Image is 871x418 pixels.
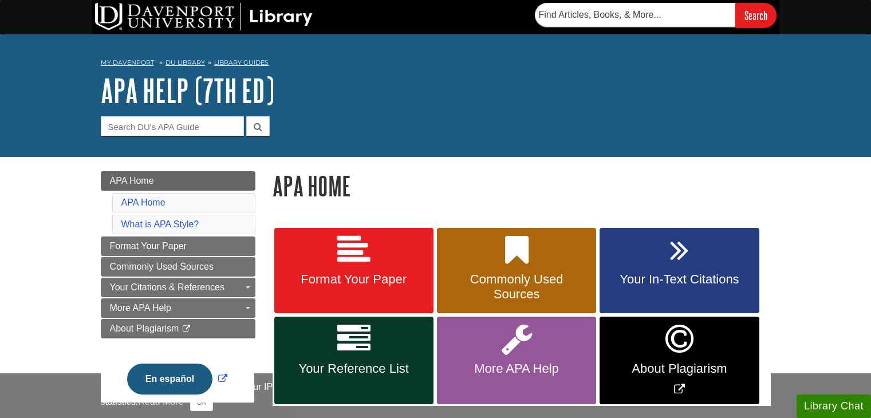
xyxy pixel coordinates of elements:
a: Commonly Used Sources [437,228,596,314]
span: Commonly Used Sources [446,272,588,302]
span: Format Your Paper [110,241,187,251]
form: Searches DU Library's articles, books, and more [535,3,777,27]
span: Your In-Text Citations [608,272,750,287]
a: APA Home [121,198,165,207]
a: APA Home [101,171,255,191]
input: Search [735,3,777,27]
h1: APA Home [273,171,771,200]
span: Format Your Paper [283,272,425,287]
img: DU Library [95,3,313,30]
i: This link opens in a new window [182,325,191,333]
span: More APA Help [110,303,171,313]
span: More APA Help [446,361,588,376]
a: Format Your Paper [101,236,255,256]
a: Your Reference List [274,317,433,404]
a: Commonly Used Sources [101,257,255,277]
div: Guide Page Menu [101,171,255,414]
a: More APA Help [437,317,596,404]
a: About Plagiarism [101,319,255,338]
span: Commonly Used Sources [110,262,214,271]
nav: breadcrumb [101,55,771,73]
span: Your Reference List [283,361,425,376]
a: Link opens in new window [124,374,230,384]
a: My Davenport [101,58,154,68]
a: Library Guides [214,58,269,66]
a: APA Help (7th Ed) [101,73,274,108]
a: Your Citations & References [101,278,255,297]
button: En español [127,364,212,395]
a: Format Your Paper [274,228,433,314]
a: Your In-Text Citations [600,228,759,314]
span: About Plagiarism [110,324,179,333]
span: Your Citations & References [110,282,224,292]
input: Search DU's APA Guide [101,116,244,136]
span: About Plagiarism [608,361,750,376]
a: DU Library [165,58,205,66]
a: More APA Help [101,298,255,318]
a: What is APA Style? [121,219,199,229]
a: Link opens in new window [600,317,759,404]
input: Find Articles, Books, & More... [535,3,735,27]
button: Library Chat [797,395,871,418]
span: APA Home [110,176,154,186]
